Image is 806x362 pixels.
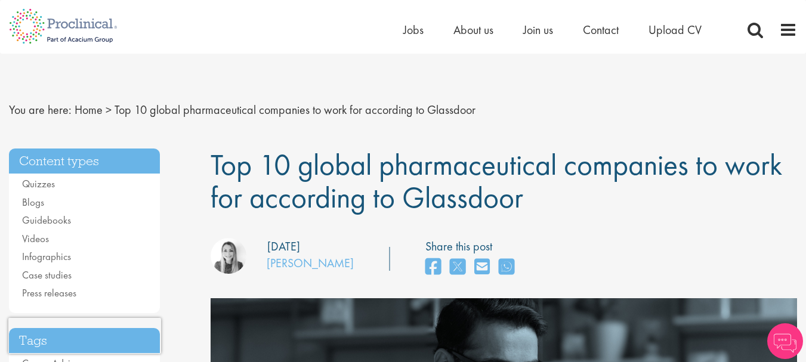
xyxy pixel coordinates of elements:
[474,255,490,280] a: share on email
[115,102,475,117] span: Top 10 global pharmaceutical companies to work for according to Glassdoor
[106,102,112,117] span: >
[75,102,103,117] a: breadcrumb link
[453,22,493,38] a: About us
[403,22,424,38] a: Jobs
[648,22,702,38] a: Upload CV
[499,255,514,280] a: share on whats app
[523,22,553,38] a: Join us
[22,250,71,263] a: Infographics
[9,102,72,117] span: You are here:
[22,232,49,245] a: Videos
[22,268,72,281] a: Case studies
[22,177,55,190] a: Quizzes
[425,255,441,280] a: share on facebook
[450,255,465,280] a: share on twitter
[211,238,246,274] img: Hannah Burke
[425,238,520,255] label: Share this post
[583,22,619,38] a: Contact
[22,214,71,227] a: Guidebooks
[267,238,300,255] div: [DATE]
[267,255,354,271] a: [PERSON_NAME]
[22,196,44,209] a: Blogs
[211,146,782,216] span: Top 10 global pharmaceutical companies to work for according to Glassdoor
[8,318,161,354] iframe: reCAPTCHA
[22,286,76,299] a: Press releases
[767,323,803,359] img: Chatbot
[9,148,160,174] h3: Content types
